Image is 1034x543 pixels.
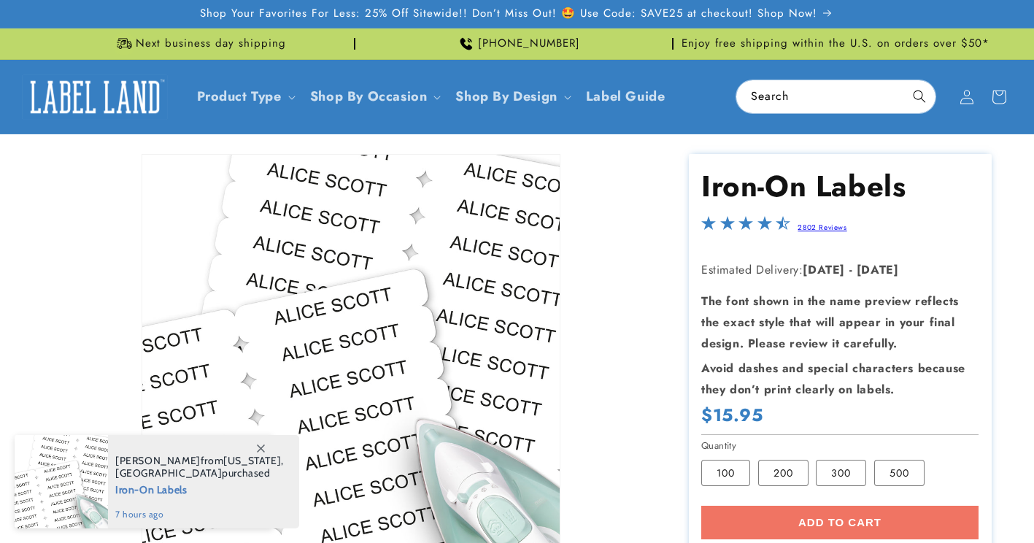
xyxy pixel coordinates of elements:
a: Label Guide [577,80,674,114]
button: Search [903,80,935,112]
span: [GEOGRAPHIC_DATA] [115,466,222,480]
img: Label Land [22,74,168,120]
span: Shop Your Favorites For Less: 25% Off Sitewide!! Don’t Miss Out! 🤩 Use Code: SAVE25 at checkout! ... [200,7,817,21]
a: Shop By Design [455,87,557,106]
p: Estimated Delivery: [701,260,979,281]
span: [US_STATE] [223,454,281,467]
summary: Shop By Occasion [301,80,447,114]
a: Product Type [197,87,282,106]
span: Shop By Occasion [310,88,428,105]
label: 500 [874,460,925,486]
strong: [DATE] [857,261,899,278]
div: Announcement [679,28,992,59]
legend: Quantity [701,439,738,453]
strong: Avoid dashes and special characters because they don’t print clearly on labels. [701,360,965,398]
strong: [DATE] [803,261,845,278]
span: Enjoy free shipping within the U.S. on orders over $50* [682,36,989,51]
span: [PHONE_NUMBER] [478,36,580,51]
span: Label Guide [586,88,665,105]
span: 4.5-star overall rating [701,220,790,236]
span: from , purchased [115,455,284,480]
strong: The font shown in the name preview reflects the exact style that will appear in your final design... [701,293,959,352]
summary: Product Type [188,80,301,114]
div: Announcement [43,28,355,59]
label: 100 [701,460,750,486]
label: 300 [816,460,866,486]
a: Label Land [17,69,174,125]
a: 2802 Reviews [798,222,846,233]
label: 200 [758,460,809,486]
span: [PERSON_NAME] [115,454,201,467]
span: Next business day shipping [136,36,286,51]
div: Announcement [361,28,674,59]
span: $15.95 [701,404,763,426]
h1: Iron-On Labels [701,167,979,205]
summary: Shop By Design [447,80,576,114]
strong: - [849,261,853,278]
